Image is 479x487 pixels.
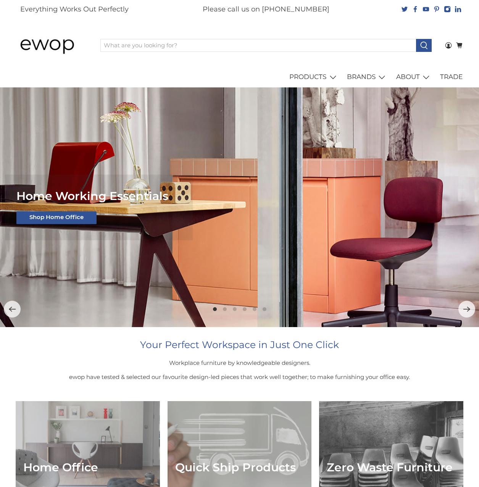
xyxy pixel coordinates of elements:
[436,66,467,88] a: TRADE
[213,307,217,311] li: Page dot 1
[203,4,329,15] p: Please call us on [PHONE_NUMBER]
[12,66,467,88] nav: main navigation
[23,461,98,474] span: Home Office
[140,339,339,350] span: Your Perfect Workspace in Just One Click
[458,301,475,318] button: Next
[4,301,21,318] button: Previous
[100,39,417,52] input: What are you looking for?
[32,373,447,382] p: ewop have tested & selected our favourite design-led pieces that work well together; to make furn...
[16,211,97,224] a: Shop Home Office
[327,461,453,474] span: Zero Waste Furniture
[392,66,436,88] a: ABOUT
[285,66,343,88] a: PRODUCTS
[32,359,447,368] p: Workplace furniture by knowledgeable designers.
[253,307,256,311] li: Page dot 5
[175,461,296,474] span: Quick Ship Products
[233,307,237,311] li: Page dot 3
[20,4,129,15] p: Everything Works Out Perfectly
[263,307,266,311] li: Page dot 6
[16,189,168,203] span: Home Working Essentials
[343,66,392,88] a: BRANDS
[243,307,247,311] li: Page dot 4
[223,307,227,311] li: Page dot 2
